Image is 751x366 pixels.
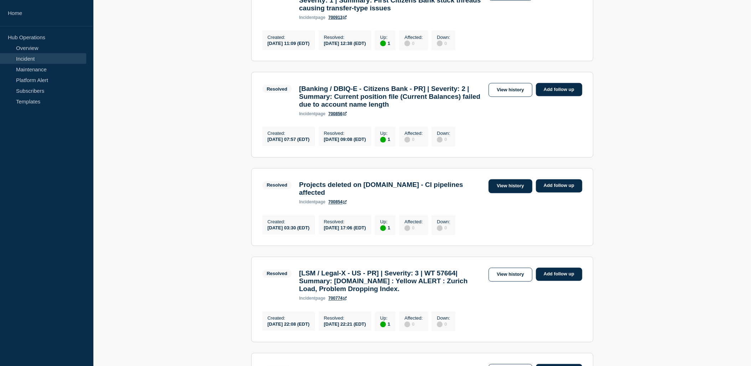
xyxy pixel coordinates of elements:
[324,316,366,321] p: Resolved :
[328,200,347,205] a: 700854
[405,35,423,40] p: Affected :
[380,131,390,136] p: Up :
[437,225,450,231] div: 0
[328,111,347,116] a: 700856
[380,321,390,327] div: 1
[328,15,347,20] a: 700913
[380,41,386,46] div: up
[489,179,532,193] a: View history
[437,41,443,46] div: disabled
[268,35,310,40] p: Created :
[299,15,325,20] p: page
[380,322,386,327] div: up
[405,321,423,327] div: 0
[536,179,582,193] a: Add follow up
[405,225,423,231] div: 0
[405,219,423,225] p: Affected :
[405,136,423,143] div: 0
[536,83,582,96] a: Add follow up
[405,225,410,231] div: disabled
[489,83,532,97] a: View history
[268,321,310,327] div: [DATE] 22:08 (EDT)
[405,316,423,321] p: Affected :
[328,296,347,301] a: 700774
[268,131,310,136] p: Created :
[268,225,310,231] div: [DATE] 03:30 (EDT)
[324,321,366,327] div: [DATE] 22:21 (EDT)
[380,316,390,321] p: Up :
[324,219,366,225] p: Resolved :
[324,35,366,40] p: Resolved :
[380,35,390,40] p: Up :
[437,219,450,225] p: Down :
[380,136,390,143] div: 1
[405,131,423,136] p: Affected :
[536,268,582,281] a: Add follow up
[437,316,450,321] p: Down :
[437,137,443,143] div: disabled
[299,296,315,301] span: incident
[380,225,386,231] div: up
[268,136,310,142] div: [DATE] 07:57 (EDT)
[437,40,450,46] div: 0
[405,137,410,143] div: disabled
[324,40,366,46] div: [DATE] 12:38 (EDT)
[437,225,443,231] div: disabled
[299,296,325,301] p: page
[380,40,390,46] div: 1
[380,219,390,225] p: Up :
[299,181,485,197] h3: Projects deleted on [DOMAIN_NAME] - CI pipelines affected
[324,131,366,136] p: Resolved :
[437,322,443,327] div: disabled
[437,35,450,40] p: Down :
[262,181,292,189] span: Resolved
[405,40,423,46] div: 0
[324,136,366,142] div: [DATE] 09:08 (EDT)
[489,268,532,282] a: View history
[299,270,485,293] h3: [LSM / Legal-X - US - PR] | Severity: 3 | WT 57664| Summary: [DOMAIN_NAME] : Yellow ALERT : Zuric...
[324,225,366,231] div: [DATE] 17:06 (EDT)
[299,15,315,20] span: incident
[405,322,410,327] div: disabled
[268,40,310,46] div: [DATE] 11:09 (EDT)
[437,131,450,136] p: Down :
[380,225,390,231] div: 1
[299,85,485,108] h3: [Banking / DBIQ-E - Citizens Bank - PR] | Severity: 2 | Summary: Current position file (Current B...
[268,219,310,225] p: Created :
[299,200,325,205] p: page
[380,137,386,143] div: up
[268,316,310,321] p: Created :
[405,41,410,46] div: disabled
[299,111,315,116] span: incident
[299,111,325,116] p: page
[262,85,292,93] span: Resolved
[299,200,315,205] span: incident
[437,136,450,143] div: 0
[437,321,450,327] div: 0
[262,270,292,278] span: Resolved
